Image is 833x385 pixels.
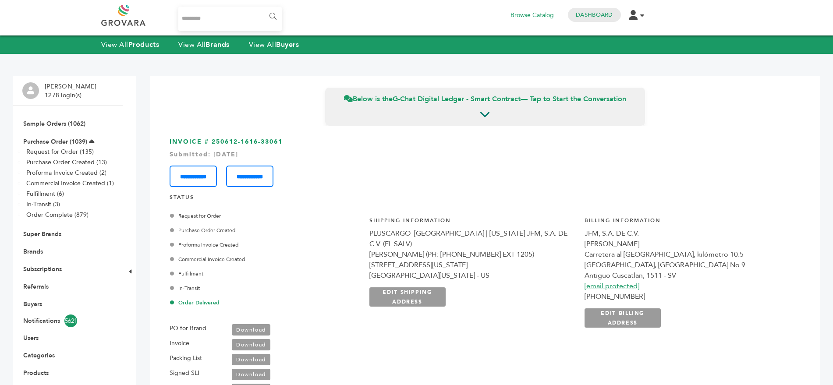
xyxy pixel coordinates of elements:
a: EDIT SHIPPING ADDRESS [369,287,446,307]
a: Request for Order (135) [26,148,94,156]
div: Proforma Invoice Created [172,241,360,249]
a: [email protected] [585,281,639,291]
a: Sample Orders (1062) [23,120,85,128]
a: Download [232,354,270,365]
div: Request for Order [172,212,360,220]
a: Download [232,324,270,336]
div: [PERSON_NAME] [585,239,791,249]
div: Antiguo Cuscatlan, 1511 - SV [585,270,791,281]
a: Download [232,369,270,380]
a: Dashboard [576,11,613,19]
span: 5621 [64,314,77,327]
a: Products [23,369,49,377]
a: View AllProducts [101,40,160,49]
img: profile.png [22,82,39,99]
a: Browse Catalog [510,11,554,20]
span: Below is the — Tap to Start the Conversation [344,94,626,104]
strong: Buyers [276,40,299,49]
strong: G-Chat Digital Ledger - Smart Contract [393,94,521,104]
a: Proforma Invoice Created (2) [26,169,106,177]
div: [PHONE_NUMBER] [585,291,791,302]
h3: INVOICE # 250612-1616-33061 [170,138,801,187]
a: Fulfillment (6) [26,190,64,198]
a: In-Transit (3) [26,200,60,208]
div: [PERSON_NAME] (PH: [PHONE_NUMBER] EXT 1205) [369,249,576,260]
h4: Billing Information [585,217,791,229]
a: Purchase Order (1039) [23,138,87,146]
div: Order Delivered [172,299,360,307]
a: Buyers [23,300,42,308]
label: Signed SLI [170,368,199,378]
div: In-Transit [172,284,360,292]
a: Subscriptions [23,265,62,273]
a: Categories [23,351,55,360]
label: Invoice [170,338,189,349]
a: Purchase Order Created (13) [26,158,107,166]
strong: Brands [206,40,229,49]
div: Commercial Invoice Created [172,255,360,263]
a: Users [23,334,39,342]
label: PO for Brand [170,323,206,334]
div: Purchase Order Created [172,226,360,234]
div: [GEOGRAPHIC_DATA][US_STATE] - US [369,270,576,281]
div: [GEOGRAPHIC_DATA], [GEOGRAPHIC_DATA] No.9 [585,260,791,270]
div: Submitted: [DATE] [170,150,801,159]
a: Brands [23,247,43,256]
input: Search... [178,7,282,31]
a: View AllBrands [178,40,230,49]
strong: Products [128,40,159,49]
a: EDIT BILLING ADDRESS [585,308,661,328]
li: [PERSON_NAME] - 1278 login(s) [45,82,103,99]
div: PLUSCARGO [GEOGRAPHIC_DATA] | [US_STATE] JFM, S.A. DE C.V. (EL SALV) [369,228,576,249]
a: View AllBuyers [249,40,299,49]
a: Super Brands [23,230,61,238]
label: Packing List [170,353,202,364]
div: Fulfillment [172,270,360,278]
h4: STATUS [170,194,801,205]
div: JFM, S.A. DE C.V. [585,228,791,239]
h4: Shipping Information [369,217,576,229]
a: Referrals [23,283,49,291]
a: Commercial Invoice Created (1) [26,179,114,187]
a: Notifications5621 [23,314,113,327]
a: Download [232,339,270,350]
a: Order Complete (879) [26,211,89,219]
div: Carretera al [GEOGRAPHIC_DATA], kilómetro 10.5 [585,249,791,260]
div: [STREET_ADDRESS][US_STATE] [369,260,576,270]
